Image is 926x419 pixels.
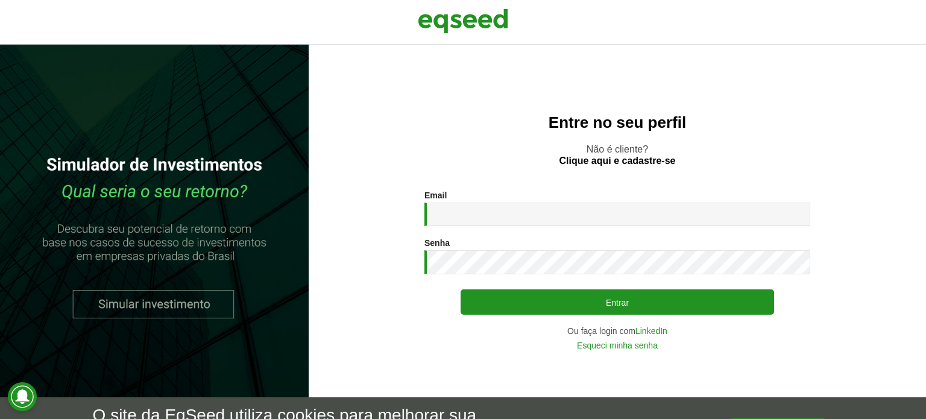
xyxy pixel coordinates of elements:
a: Clique aqui e cadastre-se [559,156,676,166]
img: EqSeed Logo [418,6,508,36]
h2: Entre no seu perfil [333,114,902,131]
label: Email [424,191,447,200]
label: Senha [424,239,450,247]
div: Ou faça login com [424,327,810,335]
p: Não é cliente? [333,143,902,166]
button: Entrar [461,289,774,315]
a: Esqueci minha senha [577,341,658,350]
a: LinkedIn [635,327,667,335]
